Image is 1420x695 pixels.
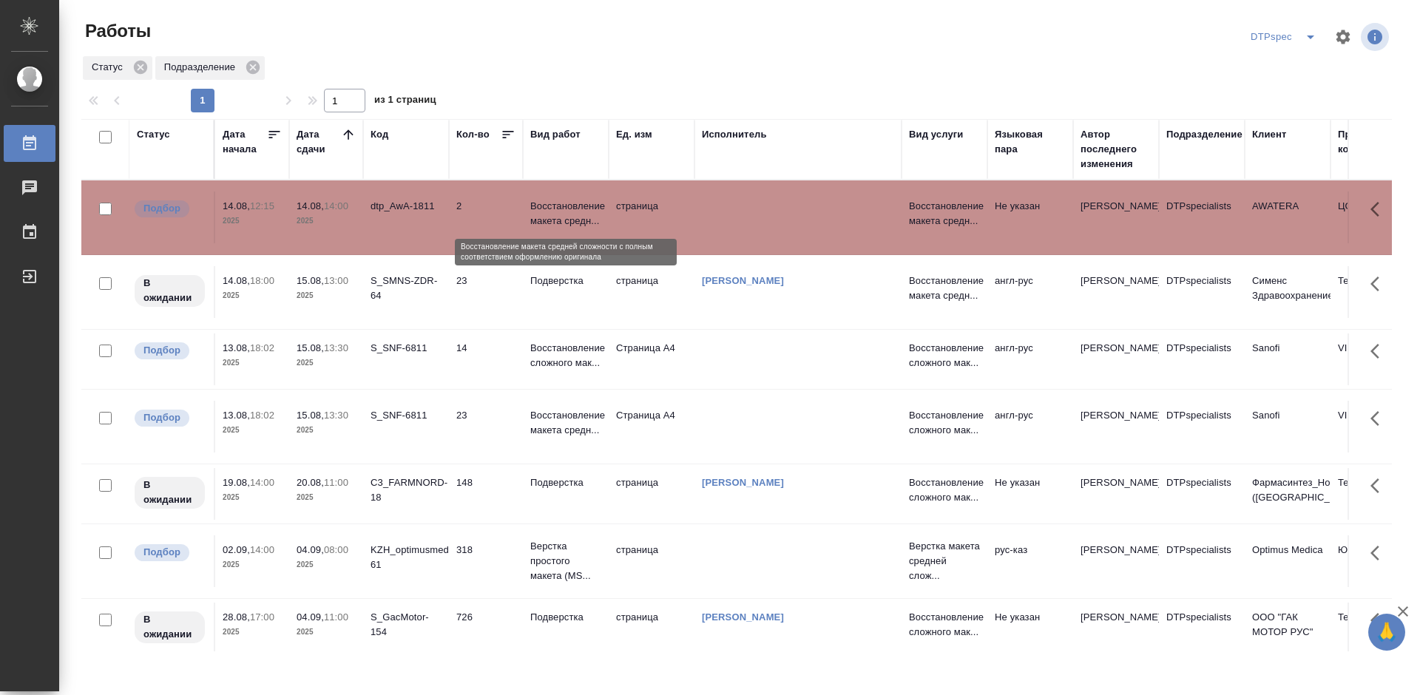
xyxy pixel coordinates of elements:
div: Вид работ [530,127,581,142]
td: 726 [449,603,523,654]
p: 14.08, [297,200,324,211]
p: 13:30 [324,410,348,421]
td: англ-рус [987,266,1073,318]
p: 08:00 [324,544,348,555]
p: Восстановление макета средн... [530,408,601,438]
p: 2025 [297,490,356,505]
p: В ожидании [143,276,196,305]
p: 14:00 [250,477,274,488]
p: Восстановление сложного мак... [909,408,980,438]
div: Дата сдачи [297,127,341,157]
div: Исполнитель назначен, приступать к работе пока рано [133,274,206,308]
p: Подверстка [530,274,601,288]
div: Проектная команда [1338,127,1409,157]
p: 12:15 [250,200,274,211]
div: Статус [137,127,170,142]
p: 18:02 [250,410,274,421]
td: страница [609,535,694,587]
p: Верстка простого макета (MS... [530,539,601,583]
td: Не указан [987,603,1073,654]
td: Технический [1331,603,1416,654]
p: 2025 [223,625,282,640]
div: C3_FARMNORD-18 [371,475,442,505]
div: Исполнитель назначен, приступать к работе пока рано [133,475,206,510]
td: Страница А4 [609,401,694,452]
td: Юридический [1331,535,1416,587]
span: Настроить таблицу [1325,19,1361,55]
td: [PERSON_NAME] [1073,401,1159,452]
p: 14:00 [250,544,274,555]
p: 13:00 [324,275,348,286]
p: Восстановление сложного мак... [530,341,601,370]
td: Страница А4 [609,333,694,385]
div: Вид услуги [909,127,964,142]
p: Подбор [143,343,180,358]
td: Не указан [987,191,1073,243]
p: 2025 [297,625,356,640]
div: Языковая пара [995,127,1066,157]
td: DTPspecialists [1159,468,1245,520]
p: 2025 [297,214,356,228]
p: 2025 [223,214,282,228]
p: Восстановление макета средн... [530,199,601,228]
span: Работы [81,19,151,43]
a: [PERSON_NAME] [702,477,784,488]
p: Подразделение [164,60,240,75]
div: S_SNF-6811 [371,408,442,423]
p: Восстановление сложного мак... [909,341,980,370]
p: 15.08, [297,342,324,353]
td: DTPspecialists [1159,333,1245,385]
div: Можно подбирать исполнителей [133,543,206,563]
p: Sanofi [1252,341,1323,356]
p: 18:00 [250,275,274,286]
p: 18:02 [250,342,274,353]
p: Восстановление сложного мак... [909,610,980,640]
div: Подразделение [155,56,265,80]
td: страница [609,266,694,318]
button: Здесь прячутся важные кнопки [1362,266,1397,302]
p: 04.09, [297,544,324,555]
p: 2025 [297,356,356,370]
p: 2025 [223,423,282,438]
span: 🙏 [1374,617,1399,648]
div: S_GacMotor-154 [371,610,442,640]
p: 2025 [223,288,282,303]
p: 20.08, [297,477,324,488]
td: [PERSON_NAME] [1073,535,1159,587]
p: 2025 [297,423,356,438]
p: 2025 [297,557,356,572]
p: 14.08, [223,200,250,211]
td: VIP клиенты [1331,401,1416,452]
div: S_SMNS-ZDR-64 [371,274,442,303]
p: 13.08, [223,410,250,421]
p: 11:00 [324,611,348,623]
td: рус-каз [987,535,1073,587]
td: DTPspecialists [1159,266,1245,318]
p: В ожидании [143,478,196,507]
td: [PERSON_NAME] [1073,266,1159,318]
p: Подбор [143,545,180,560]
td: страница [609,191,694,243]
td: 148 [449,468,523,520]
button: Здесь прячутся важные кнопки [1362,401,1397,436]
p: Фармасинтез_Норд ([GEOGRAPHIC_DATA]) [1252,475,1323,505]
td: Технический [1331,468,1416,520]
div: dtp_AwA-1811 [371,199,442,214]
p: 2025 [223,356,282,370]
td: [PERSON_NAME] [1073,603,1159,654]
td: Не указан [987,468,1073,520]
div: Кол-во [456,127,490,142]
td: DTPspecialists [1159,191,1245,243]
td: DTPspecialists [1159,401,1245,452]
div: Статус [83,56,152,80]
div: S_SNF-6811 [371,341,442,356]
div: Ед. изм [616,127,652,142]
span: Посмотреть информацию [1361,23,1392,51]
span: из 1 страниц [374,91,436,112]
p: 28.08, [223,611,250,623]
button: 🙏 [1368,614,1405,651]
td: DTPspecialists [1159,535,1245,587]
p: 14:00 [324,200,348,211]
td: VIP клиенты [1331,333,1416,385]
td: 23 [449,266,523,318]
